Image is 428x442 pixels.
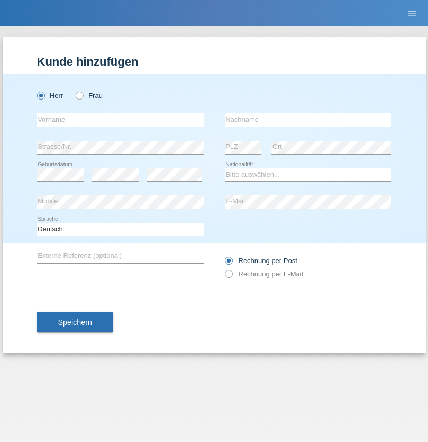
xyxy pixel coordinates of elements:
[37,55,391,68] h1: Kunde hinzufügen
[407,8,417,19] i: menu
[225,257,297,265] label: Rechnung per Post
[225,257,232,270] input: Rechnung per Post
[76,92,83,98] input: Frau
[225,270,303,278] label: Rechnung per E-Mail
[37,312,113,332] button: Speichern
[76,92,103,100] label: Frau
[58,318,92,327] span: Speichern
[37,92,63,100] label: Herr
[402,10,423,16] a: menu
[37,92,44,98] input: Herr
[225,270,232,283] input: Rechnung per E-Mail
